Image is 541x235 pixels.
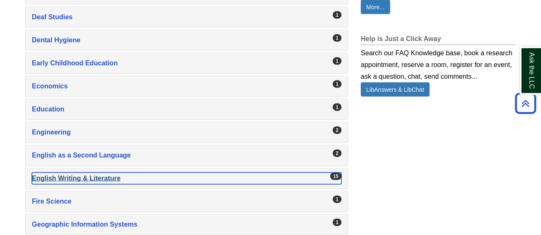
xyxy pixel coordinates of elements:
a: Education [32,103,341,115]
a: Engineering [32,127,341,138]
a: Geographic Information Systems [32,219,341,230]
div: 1 [333,34,341,42]
div: 2 [333,127,341,134]
div: Search our FAQ Knowledge base, book a research appointment, reserve a room, register for an event... [361,45,516,83]
a: Fire Science [32,196,341,207]
div: 1 [333,57,341,65]
h2: Help is Just a Click Away [361,35,516,45]
div: 2 [333,150,341,157]
a: Back to Top [512,98,539,109]
a: Deaf Studies [32,11,341,23]
div: 1 [333,103,341,111]
div: 1 [333,80,341,88]
div: 1 [333,196,341,203]
div: 1 [333,11,341,19]
a: LibAnswers & LibChat [361,83,429,97]
a: Economics [32,80,341,92]
a: English Writing & Literature [32,173,341,184]
a: English as a Second Language [32,150,341,161]
div: 15 [330,173,341,180]
a: Early Childhood Education [32,57,341,69]
div: 1 [333,219,341,226]
a: Dental Hygiene [32,34,341,46]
